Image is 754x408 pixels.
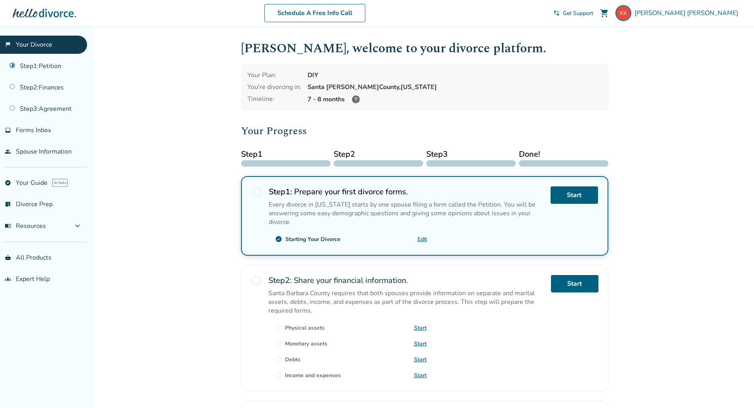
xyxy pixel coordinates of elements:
div: Starting Your Divorce [285,235,340,243]
span: Done! [519,148,608,160]
h2: Your Progress [241,123,608,139]
span: radio_button_unchecked [275,340,282,347]
span: Get Support [563,9,593,17]
span: Resources [5,222,46,230]
div: Santa [PERSON_NAME] County, [US_STATE] [308,83,602,91]
a: Start [551,186,598,204]
span: radio_button_unchecked [275,356,282,363]
span: [PERSON_NAME] [PERSON_NAME] [634,9,741,17]
a: Edit [418,235,427,243]
a: Start [414,340,427,347]
span: radio_button_unchecked [251,186,262,197]
span: inbox [5,127,11,133]
div: You're divorcing in: [247,83,301,91]
div: Debts [285,356,300,363]
span: explore [5,180,11,186]
span: Step 2 [334,148,423,160]
div: Timeline: [247,95,301,104]
div: Income and expenses [285,372,341,379]
span: shopping_basket [5,254,11,261]
a: Schedule A Free Info Call [264,4,365,22]
span: radio_button_unchecked [251,275,262,286]
span: radio_button_unchecked [275,372,282,379]
span: AI beta [52,179,68,187]
div: Physical assets [285,324,325,332]
span: people [5,148,11,155]
a: phone_in_talkGet Support [553,9,593,17]
strong: Step 2 : [268,275,292,286]
iframe: Chat Widget [714,370,754,408]
div: 7 - 8 months [308,95,602,104]
img: kkastner0@gmail.com [615,5,631,21]
a: Start [414,372,427,379]
div: Your Plan: [247,71,301,80]
strong: Step 1 : [269,186,292,197]
span: list_alt_check [5,201,11,207]
span: radio_button_unchecked [275,324,282,331]
h2: Prepare your first divorce forms. [269,186,544,197]
span: shopping_cart [600,8,609,18]
p: Every divorce in [US_STATE] starts by one spouse filing a form called the Petition. You will be a... [269,200,544,226]
span: groups [5,276,11,282]
p: Santa Barbara County requires that both spouses provide information on separate and marital asset... [268,289,545,315]
div: Monetary assets [285,340,327,347]
a: Start [414,356,427,363]
span: Step 1 [241,148,330,160]
span: menu_book [5,223,11,229]
span: check_circle [275,235,282,243]
span: Forms Inbox [16,126,51,135]
a: Start [551,275,598,292]
h1: [PERSON_NAME] , welcome to your divorce platform. [241,39,608,58]
span: flag_2 [5,42,11,48]
h2: Share your financial information. [268,275,545,286]
span: phone_in_talk [553,10,560,16]
a: Start [414,324,427,332]
div: DIY [308,71,602,80]
span: Step 3 [426,148,516,160]
span: expand_more [73,221,82,231]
